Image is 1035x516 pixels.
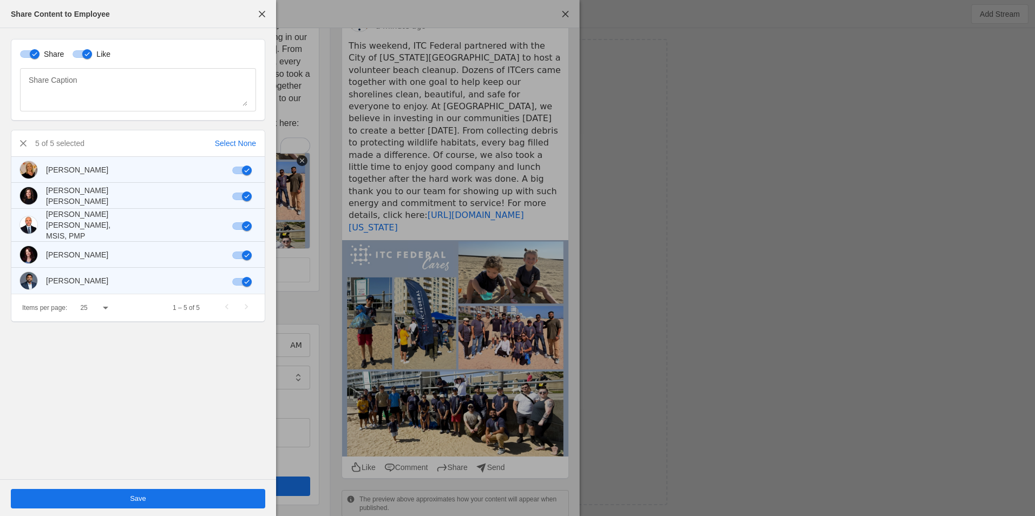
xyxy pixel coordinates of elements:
div: 5 of 5 selected [35,138,84,149]
div: Select None [215,138,256,149]
div: [PERSON_NAME] [PERSON_NAME] [46,185,130,207]
div: [PERSON_NAME] [46,164,108,175]
img: cache [20,216,37,234]
div: [PERSON_NAME] [46,249,108,260]
label: Share [40,49,64,59]
span: 25 [80,304,87,312]
button: Save [11,489,265,508]
div: 1 – 5 of 5 [173,303,200,312]
div: Share Content to Employee [11,9,110,19]
div: [PERSON_NAME] [46,275,108,286]
img: cache [20,187,37,204]
span: Save [130,493,146,504]
mat-label: Share Caption [29,74,77,87]
img: cache [20,161,37,178]
img: cache [20,272,37,289]
div: [PERSON_NAME] [PERSON_NAME], MSIS, PMP [46,209,130,241]
label: Like [92,49,110,59]
img: cache [20,246,37,263]
div: Items per page: [22,303,67,312]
